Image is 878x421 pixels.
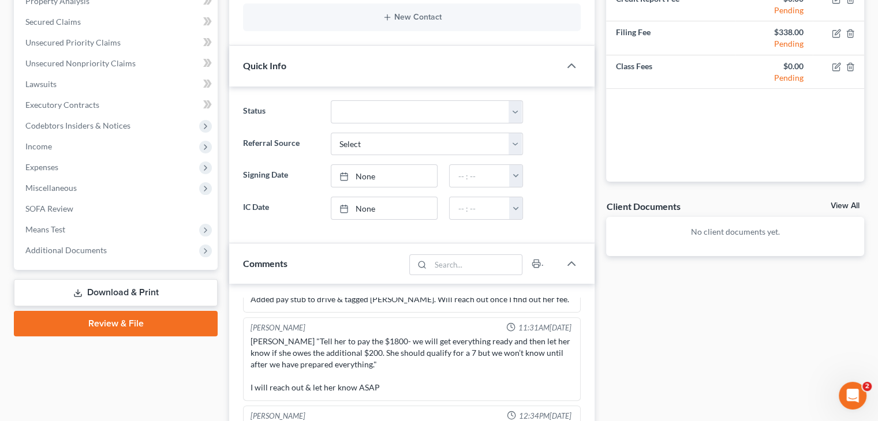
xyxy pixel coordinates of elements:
div: $0.00 [745,61,804,72]
span: Quick Info [243,60,286,71]
div: [PERSON_NAME] "Tell her to pay the $1800- we will get everything ready and then let her know if s... [251,336,573,393]
input: -- : -- [450,165,510,187]
button: New Contact [252,13,571,22]
div: Pending [745,38,804,50]
span: Income [25,141,52,151]
a: Unsecured Priority Claims [16,32,218,53]
a: None [331,197,438,219]
div: Client Documents [606,200,680,212]
span: Additional Documents [25,245,107,255]
span: Executory Contracts [25,100,99,110]
span: 11:31AM[DATE] [518,322,571,333]
span: Unsecured Priority Claims [25,37,121,47]
span: Secured Claims [25,17,81,27]
label: IC Date [237,197,324,220]
a: Review & File [14,311,218,336]
a: Unsecured Nonpriority Claims [16,53,218,74]
div: Pending [745,5,804,16]
span: Expenses [25,162,58,172]
div: Pending [745,72,804,84]
span: Lawsuits [25,79,57,89]
div: $338.00 [745,27,804,38]
label: Status [237,100,324,123]
input: Search... [431,255,522,275]
iframe: Intercom live chat [839,382,866,409]
div: Added pay stub to drive & tagged [PERSON_NAME]. Will reach out once I find out her fee. [251,294,573,305]
div: [PERSON_NAME] [251,322,305,333]
a: SOFA Review [16,198,218,219]
a: Download & Print [14,279,218,306]
a: Secured Claims [16,12,218,32]
span: Unsecured Nonpriority Claims [25,58,136,68]
span: Codebtors Insiders & Notices [25,121,130,130]
p: No client documents yet. [615,226,855,238]
span: Comments [243,258,287,269]
span: Means Test [25,224,65,234]
a: Lawsuits [16,74,218,95]
label: Referral Source [237,133,324,156]
a: None [331,165,438,187]
td: Class Fees [606,55,735,88]
span: SOFA Review [25,204,73,213]
a: Executory Contracts [16,95,218,115]
a: View All [831,202,860,210]
span: 2 [862,382,872,391]
td: Filing Fee [606,21,735,55]
label: Signing Date [237,164,324,187]
input: -- : -- [450,197,510,219]
span: Miscellaneous [25,183,77,193]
